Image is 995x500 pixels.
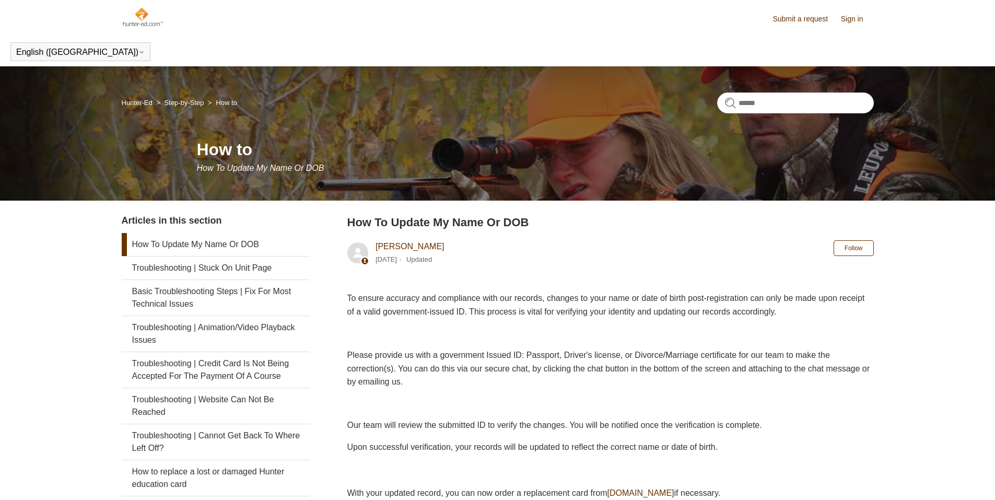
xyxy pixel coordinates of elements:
time: 04/08/2025, 11:08 [376,255,397,263]
h2: How To Update My Name Or DOB [347,214,874,231]
a: Troubleshooting | Stuck On Unit Page [122,257,310,280]
span: How To Update My Name Or DOB [197,164,324,172]
li: Step-by-Step [154,99,206,107]
a: [DOMAIN_NAME] [607,489,674,497]
a: Troubleshooting | Animation/Video Playback Issues [122,316,310,352]
a: How To Update My Name Or DOB [122,233,310,256]
a: How to replace a lost or damaged Hunter education card [122,460,310,496]
li: How to [206,99,237,107]
p: With your updated record, you can now order a replacement card from if necessary. [347,486,874,500]
li: Updated [406,255,432,263]
a: Troubleshooting | Credit Card Is Not Being Accepted For The Payment Of A Course [122,352,310,388]
p: Upon successful verification, your records will be updated to reflect the correct name or date of... [347,440,874,454]
li: Hunter-Ed [122,99,155,107]
p: To ensure accuracy and compliance with our records, changes to your name or date of birth post-re... [347,292,874,318]
a: Troubleshooting | Cannot Get Back To Where Left Off? [122,424,310,460]
a: Step-by-Step [165,99,204,107]
button: Follow Article [834,240,874,256]
a: Hunter-Ed [122,99,153,107]
a: Submit a request [772,14,838,25]
input: Search [717,92,874,113]
span: Please provide us with a government Issued ID: Passport, Driver's license, or Divorce/Marriage ce... [347,351,870,386]
a: How to [216,99,237,107]
span: Articles in this section [122,215,222,226]
a: Sign in [841,14,874,25]
a: [PERSON_NAME] [376,242,444,251]
span: Our team will review the submitted ID to verify the changes. You will be notified once the verifi... [347,421,762,429]
h1: How to [197,137,874,162]
a: Basic Troubleshooting Steps | Fix For Most Technical Issues [122,280,310,316]
button: English ([GEOGRAPHIC_DATA]) [16,48,145,57]
a: Troubleshooting | Website Can Not Be Reached [122,388,310,424]
img: Hunter-Ed Help Center home page [122,6,164,27]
